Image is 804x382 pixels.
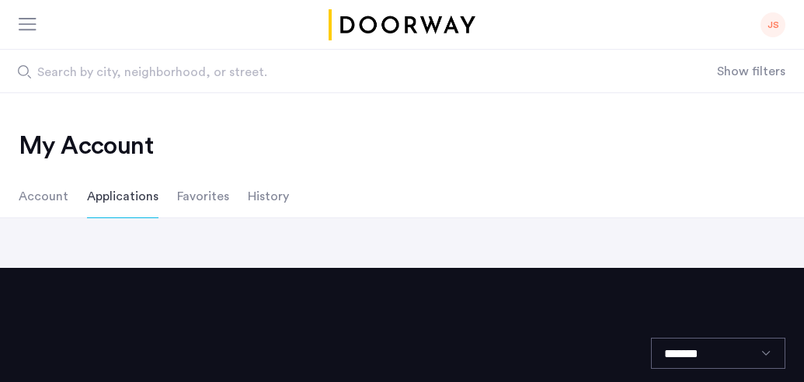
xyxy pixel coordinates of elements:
[19,130,785,161] h2: My Account
[760,12,785,37] div: JS
[717,62,785,81] button: Show or hide filters
[326,9,479,40] img: logo
[37,63,611,82] span: Search by city, neighborhood, or street.
[248,175,289,218] li: History
[651,338,785,369] select: Language select
[326,9,479,40] a: Cazamio logo
[177,175,229,218] li: Favorites
[87,175,158,218] li: Applications
[19,175,68,218] li: Account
